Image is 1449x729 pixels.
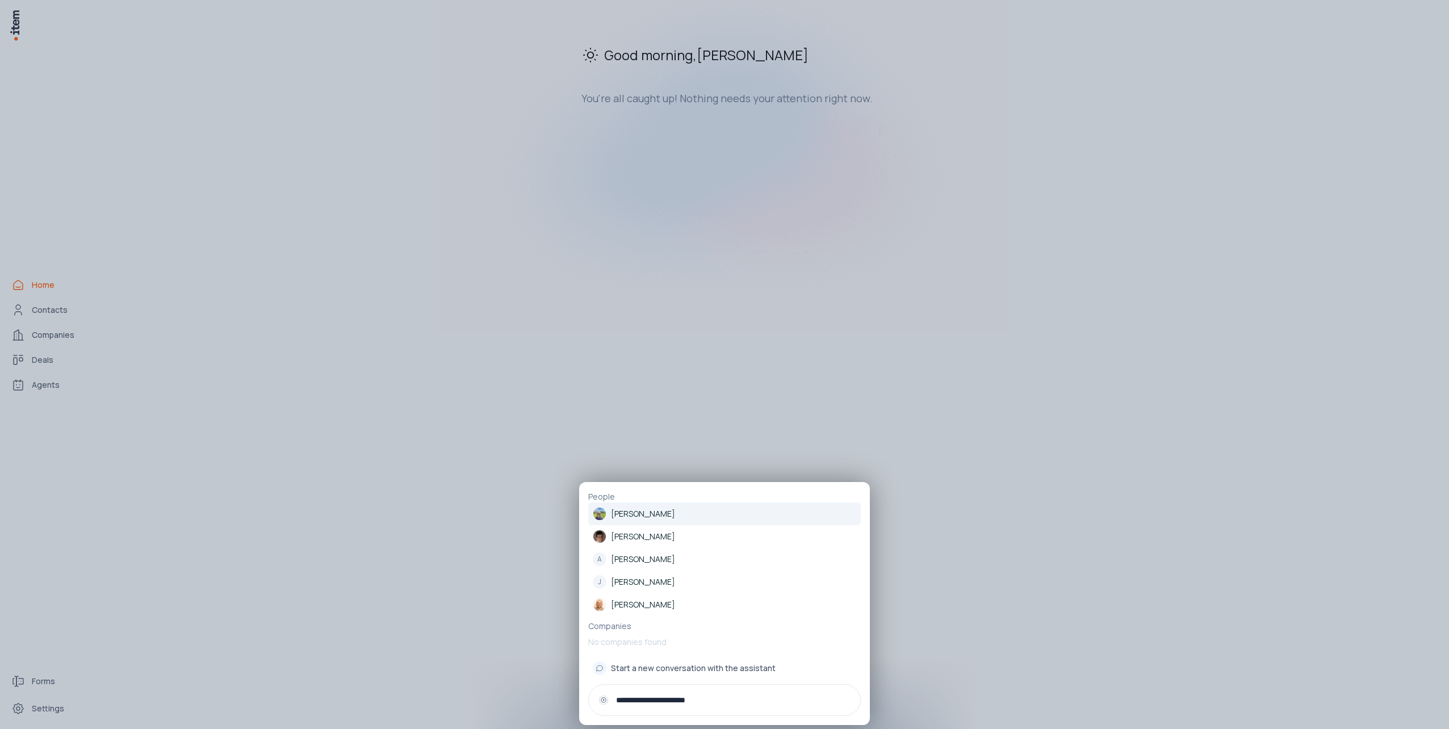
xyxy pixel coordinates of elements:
a: J[PERSON_NAME] [588,571,861,593]
img: Adam M Hirsch [593,507,606,521]
a: A[PERSON_NAME] [588,548,861,571]
a: [PERSON_NAME] [588,525,861,548]
p: [PERSON_NAME] [611,508,675,519]
span: Start a new conversation with the assistant [611,663,776,674]
a: [PERSON_NAME] [588,593,861,616]
p: [PERSON_NAME] [611,599,675,610]
img: Moe Hirsch [593,530,606,543]
div: PeopleAdam M Hirsch[PERSON_NAME]Moe Hirsch[PERSON_NAME]A[PERSON_NAME]J[PERSON_NAME]Jesse Hirsch[P... [579,482,870,725]
img: Jesse Hirsch [593,598,606,611]
p: [PERSON_NAME] [611,576,675,588]
p: No companies found [588,632,861,652]
a: [PERSON_NAME] [588,502,861,525]
p: [PERSON_NAME] [611,554,675,565]
p: People [588,491,861,502]
button: Start a new conversation with the assistant [588,657,861,680]
div: J [593,575,606,589]
div: A [593,552,606,566]
p: Companies [588,621,861,632]
p: [PERSON_NAME] [611,531,675,542]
